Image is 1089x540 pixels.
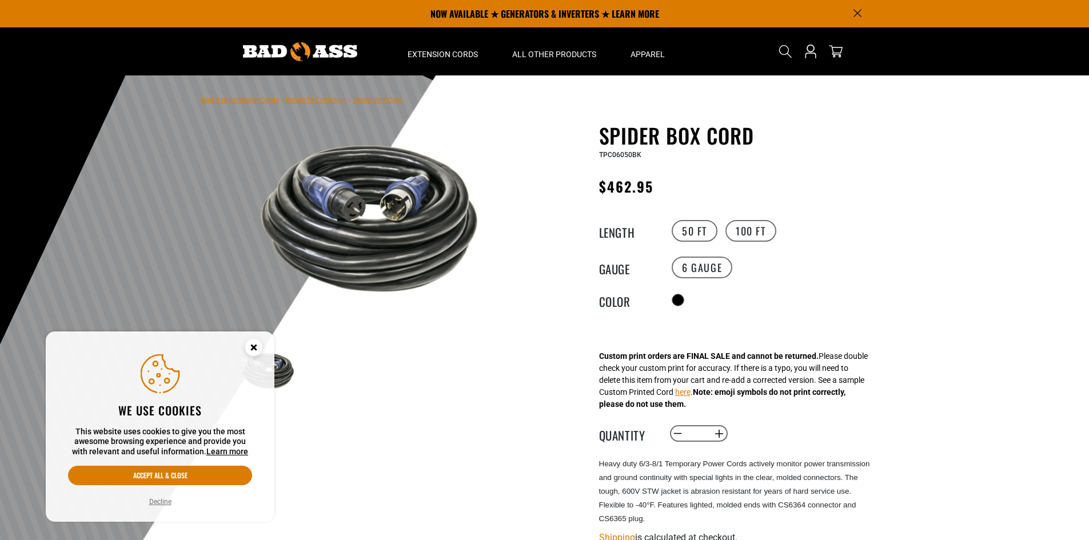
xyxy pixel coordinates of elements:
[599,123,879,147] h1: Spider Box Cord
[390,27,495,75] summary: Extension Cords
[599,260,656,275] legend: Gauge
[206,447,248,456] a: Learn more
[46,331,274,522] aside: Cookie Consent
[672,257,732,278] label: 6 Gauge
[353,96,402,104] span: Spider Box Cord
[202,96,279,104] a: Bad Ass Extension Cords
[495,27,613,75] summary: All Other Products
[776,42,795,61] summary: Search
[599,151,641,159] span: TPC06050BK
[146,496,175,507] button: Decline
[408,49,478,59] span: Extension Cords
[599,350,868,410] div: Please double check your custom print for accuracy. If there is a typo, you will need to delete t...
[202,93,402,106] nav: breadcrumbs
[599,426,656,441] label: Quantity
[599,293,656,307] legend: Color
[672,220,717,242] label: 50 FT
[286,96,346,104] a: Return to Collection
[599,176,654,197] span: $462.95
[631,49,665,59] span: Apparel
[68,427,252,457] p: This website uses cookies to give you the most awesome browsing experience and provide you with r...
[675,386,691,398] button: here
[236,126,511,309] img: black
[512,49,596,59] span: All Other Products
[281,96,284,104] span: ›
[613,27,682,75] summary: Apparel
[349,96,351,104] span: ›
[599,387,845,409] strong: Note: emoji symbols do not print correctly, please do not use them.
[68,466,252,485] button: Accept all & close
[725,220,776,242] label: 100 FT
[68,403,252,418] h2: We use cookies
[599,351,819,361] strong: Custom print orders are FINAL SALE and cannot be returned.
[243,42,357,61] img: Bad Ass Extension Cords
[599,459,870,523] span: Heavy duty 6/3-8/1 Temporary Power Cords actively monitor power transmission and ground continuit...
[599,223,656,238] legend: Length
